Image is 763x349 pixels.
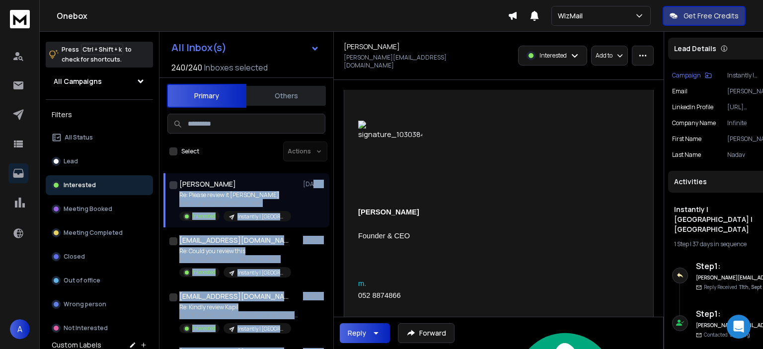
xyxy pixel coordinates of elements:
[64,300,106,308] p: Wrong person
[727,315,751,339] div: Open Intercom Messenger
[340,323,390,343] button: Reply
[398,323,455,343] button: Forward
[81,44,123,55] span: Ctrl + Shift + k
[663,6,746,26] button: Get Free Credits
[46,271,153,290] button: Out of office
[558,11,587,21] p: WizMail
[179,235,289,245] h1: [EMAIL_ADDRESS][DOMAIN_NAME]
[46,294,153,314] button: Wrong person
[64,253,85,261] p: Closed
[672,119,716,127] p: Company Name
[65,134,93,141] p: All Status
[46,199,153,219] button: Meeting Booked
[10,319,30,339] button: A
[54,76,102,86] h1: All Campaigns
[344,54,496,70] p: [PERSON_NAME][EMAIL_ADDRESS][DOMAIN_NAME]
[674,44,716,54] p: Lead Details
[344,42,400,52] h1: [PERSON_NAME]
[64,181,96,189] p: Interested
[46,108,153,122] h3: Filters
[181,147,199,155] label: Select
[358,208,419,216] span: [PERSON_NAME]
[348,328,366,338] div: Reply
[358,232,410,240] span: Founder & CEO
[171,62,202,73] span: 240 / 240
[163,38,327,58] button: All Inbox(s)
[179,291,289,301] h1: [EMAIL_ADDRESS][DOMAIN_NAME]
[192,212,216,220] p: Interested
[237,269,285,277] p: Instantly | [GEOGRAPHIC_DATA] | GWS
[179,199,291,207] p: Are you providing also Outlook?
[46,71,153,91] button: All Campaigns
[672,71,712,79] button: Campaign
[46,318,153,338] button: Not Interested
[64,205,112,213] p: Meeting Booked
[64,277,100,284] p: Out of office
[171,43,227,53] h1: All Inbox(s)
[672,151,701,159] p: Last Name
[46,223,153,243] button: Meeting Completed
[692,240,747,248] span: 37 days in sequence
[179,191,291,199] p: Re: Please review it [PERSON_NAME]
[358,121,422,170] img: signature_1030384741
[358,291,401,299] span: 052 8874866
[246,85,326,107] button: Others
[192,325,216,332] p: Interested
[303,236,325,244] p: [DATE]
[539,52,567,60] p: Interested
[358,279,366,287] span: m.
[179,311,299,319] p: Hi [PERSON_NAME], For 100 fully configured
[192,269,216,276] p: Interested
[303,292,325,300] p: [DATE]
[672,103,713,111] p: LinkedIn Profile
[57,10,508,22] h1: Onebox
[358,314,364,324] span: e.
[672,71,701,79] p: Campaign
[704,331,750,339] p: Contacted
[739,283,762,290] span: 11th, Sept
[204,62,268,73] h3: Inboxes selected
[64,229,123,237] p: Meeting Completed
[179,303,299,311] p: Re: Kindly review Kapil
[46,151,153,171] button: Lead
[303,180,325,188] p: [DATE]
[237,213,285,220] p: Instantly | [GEOGRAPHIC_DATA] | [GEOGRAPHIC_DATA]
[237,325,285,333] p: Instantly | [GEOGRAPHIC_DATA] | GWS
[596,52,612,60] p: Add to
[167,84,246,108] button: Primary
[672,135,701,143] p: First Name
[64,324,108,332] p: Not Interested
[674,240,689,248] span: 1 Step
[704,283,762,291] p: Reply Received
[179,247,291,255] p: Re: Could you review this
[10,10,30,28] img: logo
[684,11,739,21] p: Get Free Credits
[46,128,153,147] button: All Status
[672,87,687,95] p: Email
[46,247,153,267] button: Closed
[62,45,132,65] p: Press to check for shortcuts.
[46,175,153,195] button: Interested
[179,179,236,189] h1: [PERSON_NAME]
[179,255,291,263] p: Hi [PERSON_NAME], Glad you got the
[64,157,78,165] p: Lead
